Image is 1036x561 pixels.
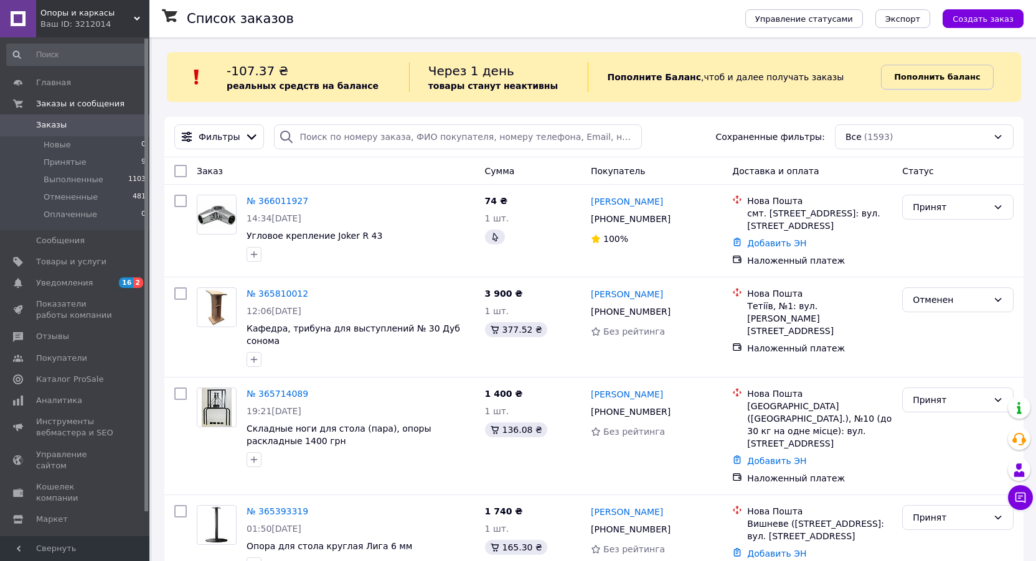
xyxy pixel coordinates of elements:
[747,342,892,355] div: Наложенный платеж
[197,505,237,545] a: Фото товару
[732,166,819,176] span: Доставка и оплата
[247,289,308,299] a: № 365810012
[716,131,825,143] span: Сохраненные фильтры:
[747,238,806,248] a: Добавить ЭН
[747,387,892,400] div: Нова Пошта
[36,481,115,504] span: Кошелек компании
[247,524,301,534] span: 01:50[DATE]
[588,403,673,420] div: [PHONE_NUMBER]
[885,14,920,24] span: Экспорт
[591,166,646,176] span: Покупатель
[591,195,663,208] a: [PERSON_NAME]
[747,254,892,267] div: Наложенный платеж
[6,44,147,66] input: Поиск
[274,124,641,149] input: Поиск по номеру заказа, ФИО покупателя, номеру телефона, Email, номеру накладной
[588,521,673,538] div: [PHONE_NUMBER]
[745,9,863,28] button: Управление статусами
[141,157,146,168] span: 9
[133,192,146,203] span: 481
[247,231,382,241] a: Угловое крепление Joker R 43
[485,322,547,337] div: 377.52 ₴
[603,327,665,336] span: Без рейтинга
[747,207,892,232] div: смт. [STREET_ADDRESS]: вул. [STREET_ADDRESS]
[36,235,85,246] span: Сообщения
[44,209,97,220] span: Оплаченные
[36,416,115,438] span: Инструменты вебмастера и SEO
[603,544,665,554] span: Без рейтинга
[36,395,82,406] span: Аналитика
[894,72,980,81] b: Пополнить баланс
[588,210,673,228] div: [PHONE_NUMBER]
[197,287,237,327] a: Фото товару
[36,449,115,471] span: Управление сайтом
[247,506,308,516] a: № 365393319
[247,196,308,206] a: № 366011927
[36,535,82,547] span: Настройки
[913,393,988,407] div: Принят
[36,98,125,109] span: Заказы и сообщения
[40,19,149,30] div: Ваш ID: 3212014
[187,11,294,26] h1: Список заказов
[485,524,509,534] span: 1 шт.
[485,406,509,416] span: 1 шт.
[428,63,514,78] span: Через 1 день
[607,72,701,82] b: Пополните Баланс
[747,505,892,517] div: Нова Пошта
[133,277,143,288] span: 2
[197,166,223,176] span: Заказ
[247,389,308,399] a: № 365714089
[36,374,103,385] span: Каталог ProSale
[197,195,237,234] a: Фото товару
[755,14,853,24] span: Управление статусами
[943,9,1024,28] button: Создать заказ
[202,506,231,544] img: Фото товару
[864,132,893,142] span: (1593)
[591,506,663,518] a: [PERSON_NAME]
[591,288,663,300] a: [PERSON_NAME]
[747,400,892,450] div: [GEOGRAPHIC_DATA] ([GEOGRAPHIC_DATA].), №10 (до 30 кг на одне місце): вул. [STREET_ADDRESS]
[485,389,523,399] span: 1 400 ₴
[747,517,892,542] div: Вишневе ([STREET_ADDRESS]: вул. [STREET_ADDRESS]
[485,213,509,223] span: 1 шт.
[119,277,133,288] span: 16
[227,63,288,78] span: -107.37 ₴
[247,424,431,446] a: Складные ноги для стола (пара), опоры раскладные 1400 грн
[44,139,71,151] span: Новые
[36,119,67,131] span: Заказы
[36,331,69,342] span: Отзывы
[141,209,146,220] span: 0
[913,293,988,307] div: Отменен
[36,277,93,289] span: Уведомления
[875,9,930,28] button: Экспорт
[227,81,379,91] b: реальных средств на балансе
[588,62,881,92] div: , чтоб и далее получать заказы
[603,427,665,437] span: Без рейтинга
[485,506,523,516] span: 1 740 ₴
[747,456,806,466] a: Добавить ЭН
[428,81,558,91] b: товары станут неактивны
[591,388,663,401] a: [PERSON_NAME]
[485,540,547,555] div: 165.30 ₴
[247,541,412,551] a: Опора для стола круглая Лига 6 мм
[747,549,806,559] a: Добавить ЭН
[485,196,507,206] span: 74 ₴
[603,234,628,244] span: 100%
[205,288,228,327] img: Фото товару
[36,299,115,321] span: Показатели работы компании
[44,192,98,203] span: Отмененные
[247,323,460,346] a: Кафедра, трибуна для выступлений № 30 Дуб сонома
[128,174,146,185] span: 1103
[747,287,892,300] div: Нова Пошта
[199,131,240,143] span: Фильтры
[953,14,1014,24] span: Создать заказ
[747,300,892,337] div: Тетіїв, №1: вул. [PERSON_NAME][STREET_ADDRESS]
[247,213,301,223] span: 14:34[DATE]
[187,68,206,86] img: :exclamation:
[930,13,1024,23] a: Создать заказ
[141,139,146,151] span: 0
[485,422,547,437] div: 136.08 ₴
